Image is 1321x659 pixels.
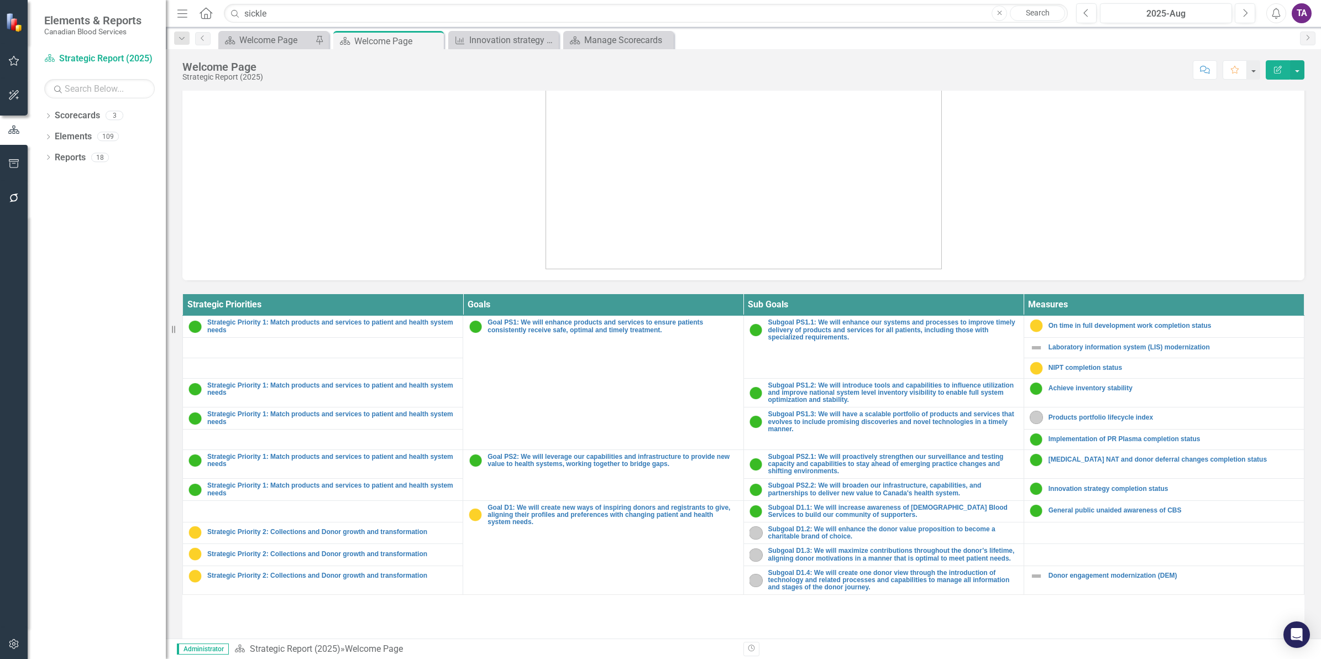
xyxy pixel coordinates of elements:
div: Welcome Page [345,644,403,654]
div: Welcome Page [182,61,263,73]
a: Reports [55,151,86,164]
img: Not Defined [1030,569,1043,583]
div: Welcome Page [239,33,312,47]
div: Welcome Page [354,34,441,48]
td: Double-Click to Edit Right Click for Context Menu [183,316,463,337]
td: Double-Click to Edit Right Click for Context Menu [183,378,463,407]
td: Double-Click to Edit Right Click for Context Menu [743,500,1024,522]
div: 109 [97,132,119,142]
img: Caution [188,547,202,561]
button: TA [1292,3,1312,23]
a: Manage Scorecards [566,33,671,47]
a: Innovation strategy completion status [1049,485,1298,493]
img: On Target [749,323,763,337]
a: Subgoal PS1.1: We will enhance our systems and processes to improve timely delivery of products a... [768,319,1018,341]
img: On Target [749,505,763,518]
input: Search Below... [44,79,155,98]
img: On Target [749,483,763,496]
img: Caution [1030,362,1043,375]
a: Search [1010,6,1065,21]
img: On Target [188,454,202,467]
a: Products portfolio lifecycle index [1049,414,1298,421]
a: Elements [55,130,92,143]
img: On Target [1030,504,1043,517]
span: Administrator [177,644,229,655]
img: No Information [749,526,763,540]
td: Double-Click to Edit Right Click for Context Menu [183,407,463,429]
img: On Target [1030,382,1043,395]
div: 18 [91,153,109,162]
td: Double-Click to Edit Right Click for Context Menu [1024,429,1304,449]
td: Double-Click to Edit Right Click for Context Menu [743,479,1024,500]
td: Double-Click to Edit Right Click for Context Menu [743,522,1024,544]
a: Subgoal PS2.1: We will proactively strengthen our surveillance and testing capacity and capabilit... [768,453,1018,475]
img: On Target [188,483,202,496]
img: On Target [1030,482,1043,495]
div: 3 [106,111,123,121]
div: » [234,643,735,656]
td: Double-Click to Edit Right Click for Context Menu [743,378,1024,407]
img: Caution [188,526,202,539]
td: Double-Click to Edit Right Click for Context Menu [743,316,1024,378]
a: Scorecards [55,109,100,122]
img: On Target [749,458,763,471]
td: Double-Click to Edit Right Click for Context Menu [743,449,1024,479]
a: General public unaided awareness of CBS [1049,507,1298,514]
a: Subgoal PS1.2: We will introduce tools and capabilities to influence utilization and improve nati... [768,382,1018,404]
a: Strategic Report (2025) [44,53,155,65]
a: Subgoal D1.1: We will increase awareness of [DEMOGRAPHIC_DATA] Blood Services to build our commun... [768,504,1018,519]
td: Double-Click to Edit Right Click for Context Menu [183,566,463,595]
img: On Target [1030,453,1043,467]
a: Subgoal D1.4: We will create one donor view through the introduction of technology and related pr... [768,569,1018,592]
td: Double-Click to Edit Right Click for Context Menu [463,316,743,449]
img: Caution [469,508,482,521]
td: Double-Click to Edit Right Click for Context Menu [463,449,743,500]
a: Welcome Page [221,33,312,47]
td: Double-Click to Edit Right Click for Context Menu [183,544,463,566]
a: Strategic Priority 1: Match products and services to patient and health system needs [207,319,457,333]
img: On Target [1030,433,1043,446]
div: Innovation strategy completion status [469,33,556,47]
img: Caution [188,569,202,583]
td: Double-Click to Edit Right Click for Context Menu [1024,566,1304,595]
a: Goal PS2: We will leverage our capabilities and infrastructure to provide new value to health sys... [487,453,737,468]
img: On Target [188,412,202,425]
a: Subgoal PS1.3: We will have a scalable portfolio of products and services that evolves to include... [768,411,1018,433]
img: Caution [1030,319,1043,332]
a: Strategic Priority 1: Match products and services to patient and health system needs [207,411,457,425]
a: Donor engagement modernization (DEM) [1049,572,1298,579]
div: Manage Scorecards [584,33,671,47]
a: Strategic Priority 2: Collections and Donor growth and transformation [207,572,457,579]
img: ClearPoint Strategy [6,13,25,32]
img: On Target [469,320,482,333]
a: Subgoal D1.2: We will enhance the donor value proposition to become a charitable brand of choice. [768,526,1018,540]
img: No Information [1030,411,1043,424]
input: Search ClearPoint... [224,4,1068,23]
td: Double-Click to Edit Right Click for Context Menu [743,407,1024,449]
td: Double-Click to Edit Right Click for Context Menu [1024,407,1304,429]
a: Innovation strategy completion status [451,33,556,47]
td: Double-Click to Edit Right Click for Context Menu [743,544,1024,566]
div: Open Intercom Messenger [1283,621,1310,648]
button: 2025-Aug [1100,3,1232,23]
a: Implementation of PR Plasma completion status [1049,436,1298,443]
td: Double-Click to Edit Right Click for Context Menu [1024,378,1304,407]
div: 2025-Aug [1104,7,1228,20]
img: No Information [749,548,763,562]
img: On Target [749,415,763,428]
img: On Target [469,454,482,467]
a: Goal D1: We will create new ways of inspiring donors and registrants to give, aligning their prof... [487,504,737,526]
div: Strategic Report (2025) [182,73,263,81]
img: On Target [188,383,202,396]
td: Double-Click to Edit Right Click for Context Menu [183,449,463,479]
a: Strategic Priority 1: Match products and services to patient and health system needs [207,382,457,396]
td: Double-Click to Edit Right Click for Context Menu [1024,479,1304,500]
a: [MEDICAL_DATA] NAT and donor deferral changes completion status [1049,456,1298,463]
a: Strategic Priority 1: Match products and services to patient and health system needs [207,453,457,468]
a: Subgoal PS2.2: We will broaden our infrastructure, capabilities, and partnerships to deliver new ... [768,482,1018,496]
a: Achieve inventory stability [1049,385,1298,392]
td: Double-Click to Edit Right Click for Context Menu [463,500,743,595]
a: On time in full development work completion status [1049,322,1298,329]
a: Strategic Priority 2: Collections and Donor growth and transformation [207,529,457,536]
